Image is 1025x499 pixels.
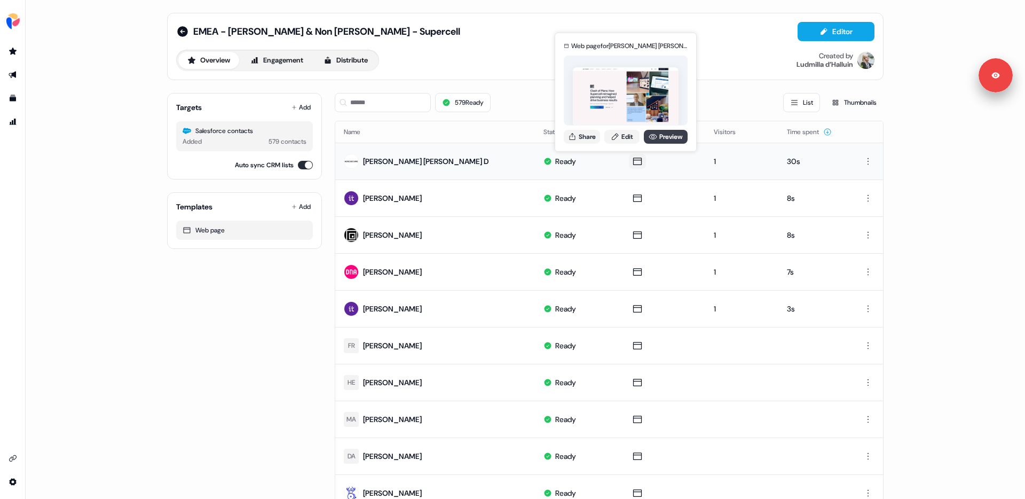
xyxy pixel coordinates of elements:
[363,340,422,351] div: [PERSON_NAME]
[555,230,576,240] div: Ready
[363,193,422,204] div: [PERSON_NAME]
[555,340,576,351] div: Ready
[543,122,574,142] button: Status
[176,102,202,113] div: Targets
[363,267,422,277] div: [PERSON_NAME]
[819,52,853,60] div: Created by
[193,25,460,38] span: EMEA - [PERSON_NAME] & Non [PERSON_NAME] - Supercell
[241,52,312,69] button: Engagement
[644,130,688,144] a: Preview
[783,93,820,112] button: List
[787,193,840,204] div: 8s
[183,136,202,147] div: Added
[363,156,489,167] div: [PERSON_NAME] [PERSON_NAME] D
[314,52,377,69] button: Distribute
[857,52,874,69] img: Ludmilla
[4,473,21,490] a: Go to integrations
[235,160,294,170] label: Auto sync CRM lists
[787,303,840,314] div: 3s
[4,66,21,83] a: Go to outbound experience
[714,122,748,142] button: Visitors
[555,414,576,425] div: Ready
[714,156,770,167] div: 1
[555,488,576,498] div: Ready
[787,267,840,277] div: 7s
[714,303,770,314] div: 1
[435,93,491,112] button: 579Ready
[363,377,422,388] div: [PERSON_NAME]
[555,303,576,314] div: Ready
[269,136,306,147] div: 579 contacts
[348,377,355,388] div: HE
[555,193,576,204] div: Ready
[176,201,212,212] div: Templates
[787,230,840,240] div: 8s
[714,230,770,240] div: 1
[571,41,688,51] div: Web page for [PERSON_NAME] [PERSON_NAME] D
[824,93,884,112] button: Thumbnails
[555,267,576,277] div: Ready
[344,122,373,142] button: Name
[348,340,355,351] div: FR
[564,130,600,144] button: Share
[798,27,874,38] a: Editor
[798,22,874,41] button: Editor
[787,156,840,167] div: 30s
[555,377,576,388] div: Ready
[555,156,576,167] div: Ready
[348,451,356,462] div: DA
[346,414,356,425] div: MA
[4,43,21,60] a: Go to prospects
[4,90,21,107] a: Go to templates
[787,122,832,142] button: Time spent
[363,451,422,462] div: [PERSON_NAME]
[4,113,21,130] a: Go to attribution
[183,225,306,236] div: Web page
[363,303,422,314] div: [PERSON_NAME]
[363,414,422,425] div: [PERSON_NAME]
[604,130,640,144] a: Edit
[714,193,770,204] div: 1
[555,451,576,462] div: Ready
[363,230,422,240] div: [PERSON_NAME]
[4,450,21,467] a: Go to integrations
[178,52,239,69] button: Overview
[714,267,770,277] div: 1
[573,67,679,127] img: asset preview
[289,100,313,115] button: Add
[289,199,313,214] button: Add
[183,126,306,136] div: Salesforce contacts
[797,60,853,69] div: Ludmilla d’Halluin
[363,488,422,498] div: [PERSON_NAME]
